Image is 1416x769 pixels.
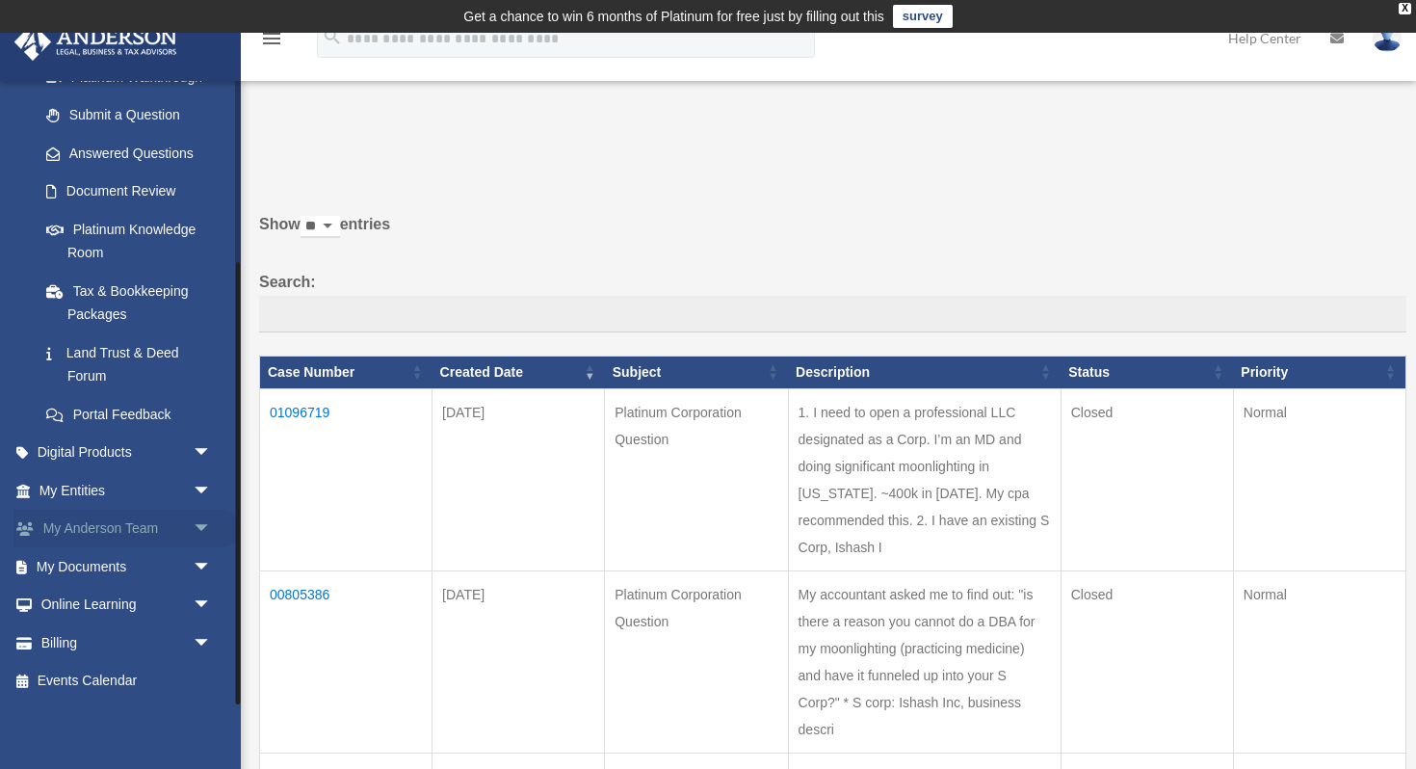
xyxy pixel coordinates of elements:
[260,356,433,388] th: Case Number: activate to sort column ascending
[433,388,605,570] td: [DATE]
[605,570,788,753] td: Platinum Corporation Question
[193,471,231,511] span: arrow_drop_down
[1233,570,1405,753] td: Normal
[193,547,231,587] span: arrow_drop_down
[27,272,231,333] a: Tax & Bookkeeping Packages
[788,356,1061,388] th: Description: activate to sort column ascending
[260,27,283,50] i: menu
[259,269,1406,332] label: Search:
[605,356,788,388] th: Subject: activate to sort column ascending
[13,547,241,586] a: My Documentsarrow_drop_down
[260,570,433,753] td: 00805386
[605,388,788,570] td: Platinum Corporation Question
[13,586,241,624] a: Online Learningarrow_drop_down
[13,510,241,548] a: My Anderson Teamarrow_drop_down
[463,5,884,28] div: Get a chance to win 6 months of Platinum for free just by filling out this
[1233,388,1405,570] td: Normal
[13,434,241,472] a: Digital Productsarrow_drop_down
[193,434,231,473] span: arrow_drop_down
[1399,3,1411,14] div: close
[1233,356,1405,388] th: Priority: activate to sort column ascending
[13,471,241,510] a: My Entitiesarrow_drop_down
[193,510,231,549] span: arrow_drop_down
[27,210,231,272] a: Platinum Knowledge Room
[27,395,231,434] a: Portal Feedback
[27,134,222,172] a: Answered Questions
[788,570,1061,753] td: My accountant asked me to find out: "is there a reason you cannot do a DBA for my moonlighting (p...
[13,623,241,662] a: Billingarrow_drop_down
[788,388,1061,570] td: 1. I need to open a professional LLC designated as a Corp. I’m an MD and doing significant moonli...
[27,96,231,135] a: Submit a Question
[193,586,231,625] span: arrow_drop_down
[13,662,241,701] a: Events Calendar
[1061,388,1233,570] td: Closed
[9,23,183,61] img: Anderson Advisors Platinum Portal
[27,333,231,395] a: Land Trust & Deed Forum
[893,5,953,28] a: survey
[259,211,1406,257] label: Show entries
[322,26,343,47] i: search
[259,296,1406,332] input: Search:
[1061,356,1233,388] th: Status: activate to sort column ascending
[260,388,433,570] td: 01096719
[433,570,605,753] td: [DATE]
[27,172,231,211] a: Document Review
[1373,24,1402,52] img: User Pic
[1061,570,1233,753] td: Closed
[433,356,605,388] th: Created Date: activate to sort column ascending
[260,34,283,50] a: menu
[193,623,231,663] span: arrow_drop_down
[301,216,340,238] select: Showentries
